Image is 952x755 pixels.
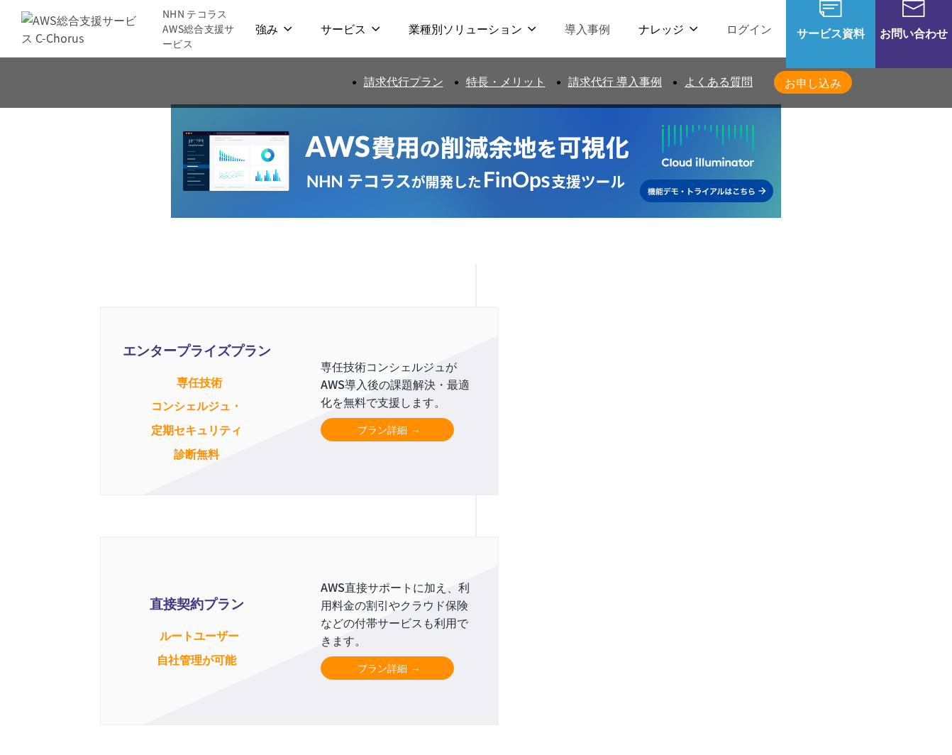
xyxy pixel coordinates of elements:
[565,20,610,38] a: 導入事例
[162,6,241,51] span: NHN テコラス AWS総合支援サービス
[21,6,241,51] a: AWS総合支援サービス C-Chorus NHN テコラスAWS総合支援サービス
[364,76,443,88] a: 請求代行プラン
[122,593,271,614] span: 直接契約プラン
[171,104,781,218] img: 正しいクラウド財務管理でAWS費用の大幅削減を NHN テコラスが開発したFinOps支援ツール Cloud Illuminator
[321,578,477,649] p: AWS直接サポートに加え、利用料金の割引やクラウド保険などの付帯サービスも利用できます。
[358,661,417,676] span: プラン詳細
[255,20,292,38] p: 強み
[875,24,952,42] span: お問い合わせ
[726,20,772,38] a: ログイン
[171,104,781,221] a: 正しいクラウド財務管理でAWS費用の大幅削減を NHN テコラスが開発したFinOps支援ツール Cloud Illuminator
[568,76,662,88] a: 請求代行 導入事例
[685,76,753,88] a: よくある質問
[774,71,852,94] a: お申し込み
[786,24,875,42] span: サービス資料
[21,11,141,45] img: AWS総合支援サービス C-Chorus
[321,358,477,411] p: 専任技術コンシェルジュがAWS導入後の課題解決・最適化を無料で支援します。
[409,20,536,38] p: 業種別ソリューション
[151,373,242,462] small: 専任技術 コンシェルジュ・ 定期セキュリティ 診断無料
[321,20,380,38] p: サービス
[466,76,546,88] a: 特長・メリット
[358,422,417,437] span: プラン詳細
[321,656,454,680] a: プラン詳細
[321,418,454,441] a: プラン詳細
[774,74,852,92] span: お申し込み
[122,340,271,360] span: エンタープライズプラン
[157,627,239,668] small: ルートユーザー 自社管理が可能
[638,20,698,38] p: ナレッジ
